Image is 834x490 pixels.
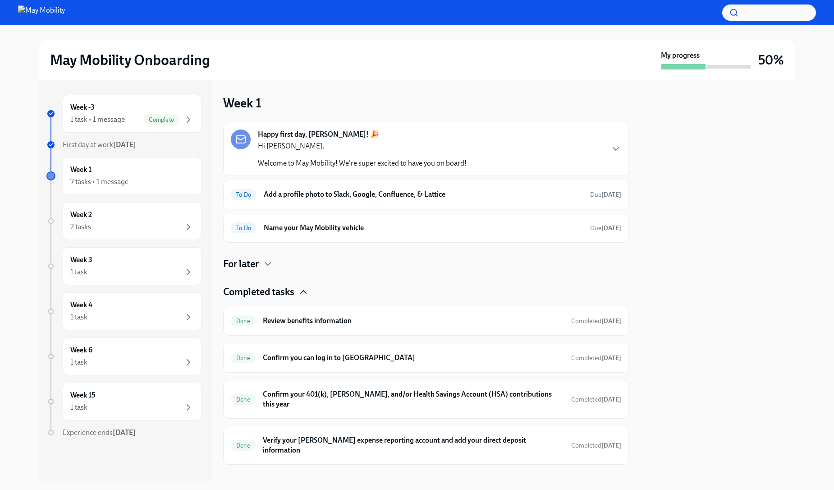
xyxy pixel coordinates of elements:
h6: Review benefits information [263,316,564,326]
div: 1 task [70,357,87,367]
h2: May Mobility Onboarding [50,51,210,69]
span: Completed [571,354,621,362]
h6: Week 3 [70,255,92,265]
a: Week 17 tasks • 1 message [46,157,202,195]
h6: Week 15 [70,390,96,400]
span: August 25th, 2025 09:16 [571,354,621,362]
h6: Week -3 [70,102,95,112]
span: To Do [231,191,257,198]
span: Due [590,224,621,232]
h6: Week 6 [70,345,92,355]
h6: Week 2 [70,210,92,220]
div: For later [223,257,629,271]
span: August 29th, 2025 07:00 [590,190,621,199]
a: Week -31 task • 1 messageComplete [46,95,202,133]
strong: [DATE] [601,224,621,232]
h6: Week 4 [70,300,92,310]
h6: Add a profile photo to Slack, Google, Confluence, & Lattice [264,190,583,199]
h6: Confirm you can log in to [GEOGRAPHIC_DATA] [263,353,564,363]
span: To Do [231,225,257,231]
a: Week 41 task [46,292,202,330]
div: Completed tasks [223,285,629,299]
a: Week 22 tasks [46,202,202,240]
a: Week 31 task [46,247,202,285]
span: August 25th, 2025 11:03 [571,395,621,404]
span: Completed [571,396,621,403]
h3: Week 1 [223,95,261,111]
span: Completed [571,317,621,325]
a: DoneReview benefits informationCompleted[DATE] [231,314,621,328]
p: Welcome to May Mobility! We're super excited to have you on board! [258,158,467,168]
div: 1 task [70,267,87,277]
strong: [DATE] [601,442,621,449]
h6: Name your May Mobility vehicle [264,223,583,233]
span: August 25th, 2025 11:27 [571,441,621,450]
a: DoneConfirm your 401(k), [PERSON_NAME], and/or Health Savings Account (HSA) contributions this ye... [231,388,621,411]
h4: Completed tasks [223,285,294,299]
span: Experience ends [63,428,136,437]
strong: [DATE] [601,396,621,403]
span: Done [231,442,256,449]
div: 1 task [70,312,87,322]
strong: My progress [661,51,700,60]
h6: Confirm your 401(k), [PERSON_NAME], and/or Health Savings Account (HSA) contributions this year [263,389,564,409]
span: Done [231,396,256,403]
span: Completed [571,442,621,449]
span: September 21st, 2025 07:00 [590,224,621,232]
p: Hi [PERSON_NAME], [258,141,467,151]
strong: Happy first day, [PERSON_NAME]! 🎉 [258,129,379,139]
strong: [DATE] [601,354,621,362]
a: Week 151 task [46,383,202,421]
div: 7 tasks • 1 message [70,177,128,187]
span: Complete [143,116,179,123]
h4: For later [223,257,259,271]
strong: [DATE] [113,140,136,149]
div: 1 task [70,402,87,412]
span: First day at work [63,140,136,149]
span: Done [231,318,256,324]
span: August 25th, 2025 12:13 [571,317,621,325]
a: DoneVerify your [PERSON_NAME] expense reporting account and add your direct deposit informationCo... [231,434,621,457]
div: 1 task • 1 message [70,115,125,125]
h6: Verify your [PERSON_NAME] expense reporting account and add your direct deposit information [263,435,564,455]
strong: [DATE] [113,428,136,437]
h6: Week 1 [70,165,92,175]
span: Due [590,191,621,199]
strong: [DATE] [601,191,621,199]
img: May Mobility [18,5,65,20]
a: Week 61 task [46,337,202,375]
strong: [DATE] [601,317,621,325]
div: 2 tasks [70,222,91,232]
a: To DoName your May Mobility vehicleDue[DATE] [231,221,621,235]
h3: 50% [758,52,784,68]
a: DoneConfirm you can log in to [GEOGRAPHIC_DATA]Completed[DATE] [231,351,621,365]
span: Done [231,355,256,361]
a: To DoAdd a profile photo to Slack, Google, Confluence, & LatticeDue[DATE] [231,187,621,202]
a: First day at work[DATE] [46,140,202,150]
